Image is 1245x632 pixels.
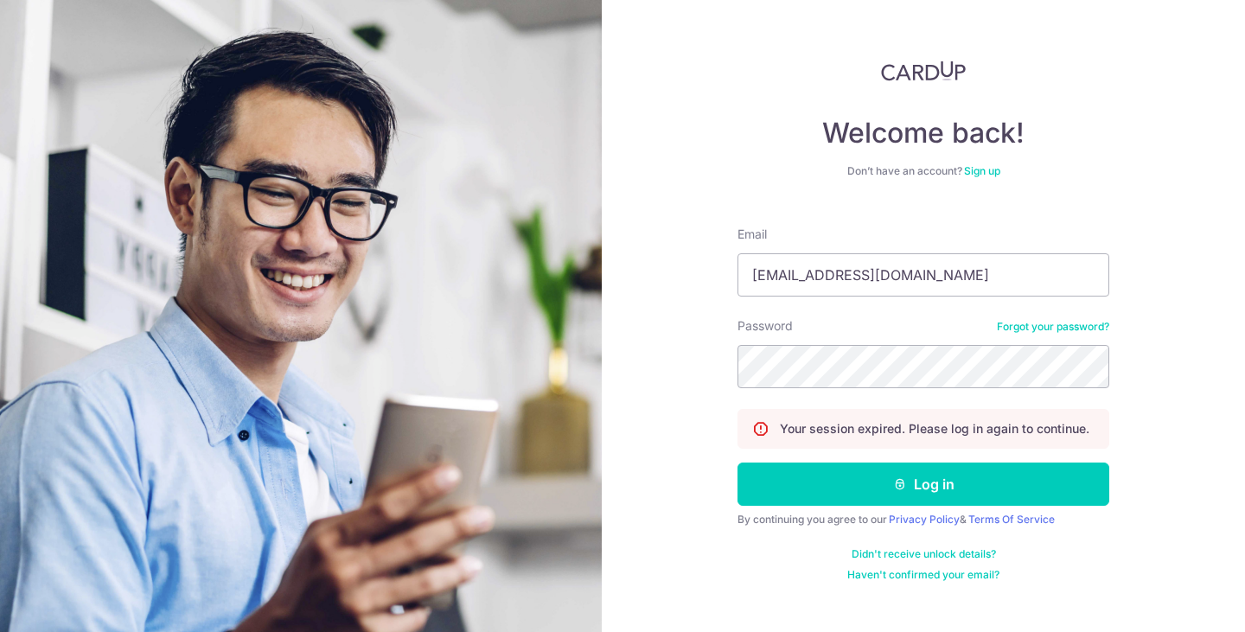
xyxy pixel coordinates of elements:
[852,547,996,561] a: Didn't receive unlock details?
[881,61,966,81] img: CardUp Logo
[847,568,999,582] a: Haven't confirmed your email?
[737,116,1109,150] h4: Welcome back!
[889,513,960,526] a: Privacy Policy
[780,420,1089,437] p: Your session expired. Please log in again to continue.
[737,317,793,335] label: Password
[737,226,767,243] label: Email
[737,253,1109,297] input: Enter your Email
[968,513,1055,526] a: Terms Of Service
[737,513,1109,527] div: By continuing you agree to our &
[737,463,1109,506] button: Log in
[964,164,1000,177] a: Sign up
[737,164,1109,178] div: Don’t have an account?
[997,320,1109,334] a: Forgot your password?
